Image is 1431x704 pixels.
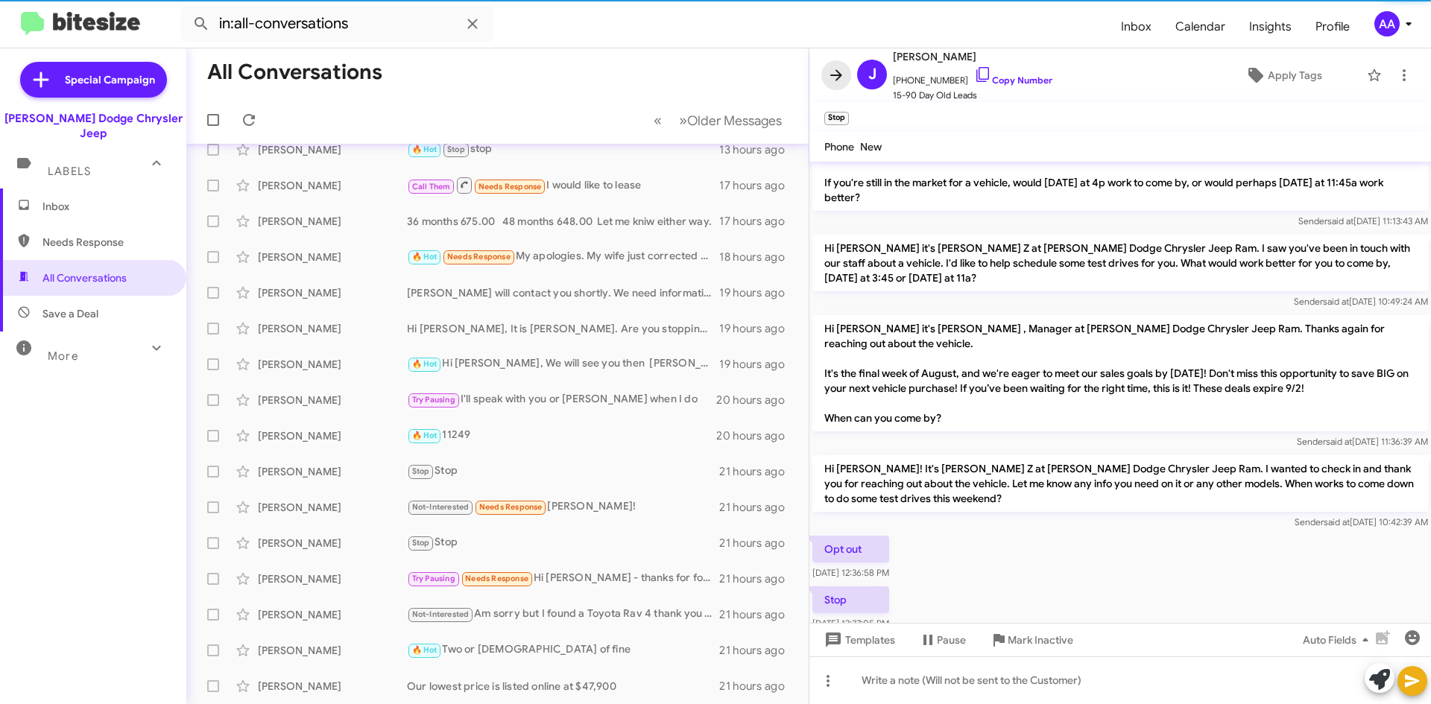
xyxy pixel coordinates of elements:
span: [DATE] 12:37:05 PM [812,618,889,629]
div: 19 hours ago [719,285,797,300]
span: Mark Inactive [1008,627,1073,653]
a: Calendar [1163,5,1237,48]
div: [PERSON_NAME] [258,321,407,336]
button: AA [1362,11,1415,37]
div: [PERSON_NAME] [258,500,407,515]
div: 17 hours ago [719,214,797,229]
span: Profile [1304,5,1362,48]
a: Inbox [1109,5,1163,48]
div: [PERSON_NAME] [258,643,407,658]
button: Mark Inactive [978,627,1085,653]
div: 21 hours ago [719,464,797,479]
span: Labels [48,165,91,178]
span: Apply Tags [1268,62,1322,89]
p: Hi [PERSON_NAME] it's [PERSON_NAME] , Manager at [PERSON_NAME] Dodge Chrysler Jeep Ram. Thanks ag... [812,315,1428,431]
span: said at [1323,296,1349,307]
span: Needs Response [42,235,169,250]
div: [PERSON_NAME] [258,464,407,479]
span: Not-Interested [412,502,470,512]
div: [PERSON_NAME] [258,428,407,443]
div: [PERSON_NAME] [258,607,407,622]
span: [PERSON_NAME] [893,48,1052,66]
span: 🔥 Hot [412,431,437,440]
span: Auto Fields [1303,627,1374,653]
p: Hi [PERSON_NAME]! It's [PERSON_NAME] Z at [PERSON_NAME] Dodge Chrysler Jeep Ram. I wanted to chec... [812,455,1428,512]
a: Special Campaign [20,62,167,98]
span: Pause [937,627,966,653]
span: Save a Deal [42,306,98,321]
div: [PERSON_NAME]! [407,498,719,516]
span: said at [1326,436,1352,447]
button: Apply Tags [1207,62,1359,89]
span: 🔥 Hot [412,359,437,369]
div: I'll speak with you or [PERSON_NAME] when I do [407,391,716,408]
span: Sender [DATE] 11:13:43 AM [1298,215,1428,226]
span: Sender [DATE] 10:49:24 AM [1294,296,1428,307]
span: Phone [824,140,854,153]
span: 🔥 Hot [412,145,437,154]
span: Needs Response [465,574,528,583]
nav: Page navigation example [645,105,791,136]
div: 20 hours ago [716,393,797,408]
span: 15-90 Day Old Leads [893,88,1052,103]
div: 21 hours ago [719,571,797,586]
span: [PHONE_NUMBER] [893,66,1052,88]
button: Next [670,105,791,136]
span: Templates [821,627,895,653]
div: Hi [PERSON_NAME], We will see you then [PERSON_NAME] [407,355,719,372]
span: » [679,111,687,130]
div: Two or [DEMOGRAPHIC_DATA] of fine [407,641,719,659]
span: « [654,111,662,130]
div: [PERSON_NAME] [258,679,407,694]
div: Hi [PERSON_NAME], It is [PERSON_NAME]. Are you stopping by [DATE]? [407,321,719,336]
span: Stop [447,145,465,154]
button: Templates [809,627,907,653]
span: Not-Interested [412,609,470,619]
span: Try Pausing [412,574,455,583]
div: [PERSON_NAME] [258,214,407,229]
div: 21 hours ago [719,500,797,515]
button: Auto Fields [1291,627,1386,653]
span: Try Pausing [412,395,455,405]
div: Our lowest price is listed online at $47,900 [407,679,719,694]
span: said at [1324,516,1350,527]
div: [PERSON_NAME] [258,536,407,551]
span: Older Messages [687,112,782,129]
div: [PERSON_NAME] [258,285,407,300]
div: 20 hours ago [716,428,797,443]
span: Special Campaign [65,72,155,87]
p: Hi [PERSON_NAME] it's [PERSON_NAME] Z at [PERSON_NAME] Dodge Chrysler Jeep Ram. I saw you've been... [812,235,1428,291]
span: Inbox [42,199,169,214]
div: [PERSON_NAME] [258,178,407,193]
div: 21 hours ago [719,643,797,658]
span: said at [1327,215,1353,226]
span: Call Them [412,182,451,191]
p: Hi [PERSON_NAME] it's [PERSON_NAME] Z at [PERSON_NAME] Dodge Chrysler Jeep Ram I just wanted to f... [812,124,1428,211]
div: 17 hours ago [719,178,797,193]
span: Stop [412,538,430,548]
div: [PERSON_NAME] will contact you shortly. We need information [PERSON_NAME] [407,285,719,300]
div: 36 months 675.00 48 months 648.00 Let me kniw either way. [407,214,719,229]
span: 🔥 Hot [412,252,437,261]
div: [PERSON_NAME] [258,357,407,372]
a: Copy Number [974,74,1052,86]
span: Needs Response [478,182,542,191]
div: [PERSON_NAME] [258,393,407,408]
div: My apologies. My wife just corrected me that we’re going to the [PERSON_NAME] location in [GEOGRA... [407,248,719,265]
div: 21 hours ago [719,536,797,551]
input: Search [180,6,493,42]
div: 19 hours ago [719,321,797,336]
div: AA [1374,11,1400,37]
span: More [48,349,78,363]
span: All Conversations [42,270,127,285]
span: Needs Response [479,502,543,512]
span: 🔥 Hot [412,645,437,655]
a: Insights [1237,5,1304,48]
span: Needs Response [447,252,511,261]
small: Stop [824,112,849,125]
div: 18 hours ago [719,250,797,264]
span: Sender [DATE] 11:36:39 AM [1297,436,1428,447]
div: [PERSON_NAME] [258,142,407,157]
